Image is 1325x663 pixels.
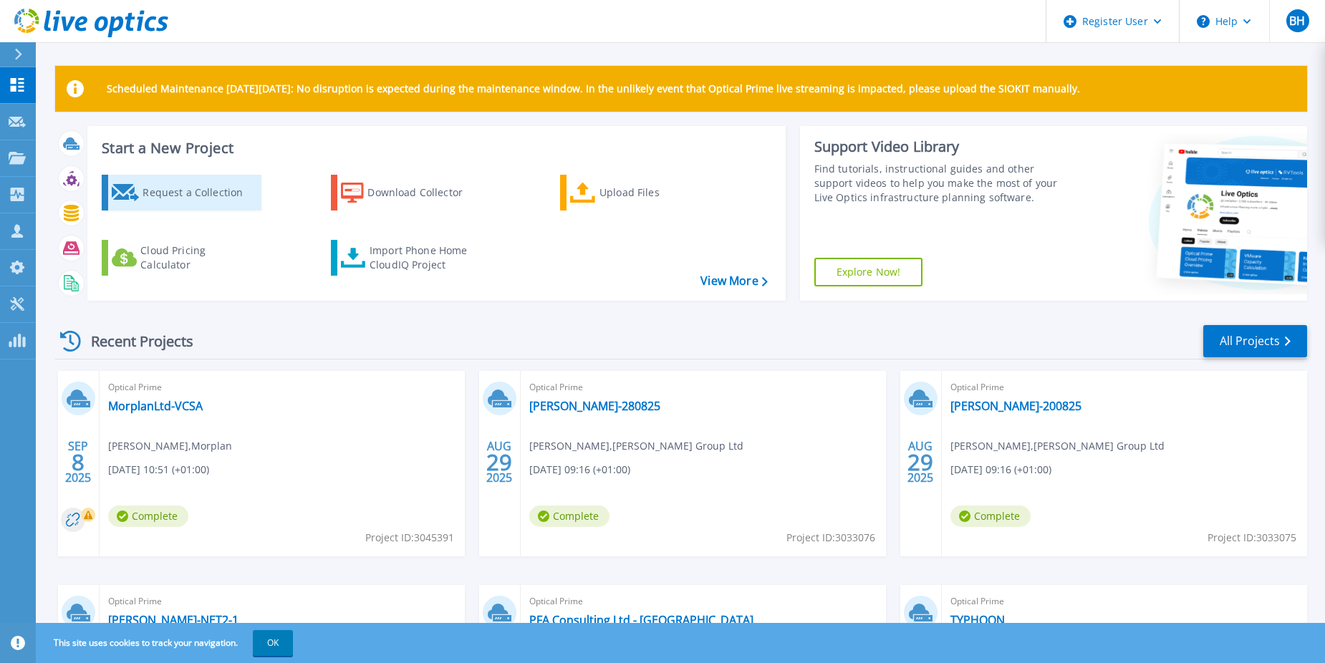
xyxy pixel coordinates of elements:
span: Optical Prime [529,594,877,609]
a: [PERSON_NAME]-280825 [529,399,660,413]
span: [DATE] 09:16 (+01:00) [950,462,1051,478]
a: Explore Now! [814,258,923,286]
div: Download Collector [367,178,482,207]
div: Find tutorials, instructional guides and other support videos to help you make the most of your L... [814,162,1072,205]
span: 29 [907,456,933,468]
a: PFA Consulting Ltd - [GEOGRAPHIC_DATA] [529,613,753,627]
span: Project ID: 3033076 [786,530,875,546]
a: Download Collector [331,175,491,210]
button: OK [253,630,293,656]
span: Optical Prime [108,594,456,609]
a: [PERSON_NAME]-200825 [950,399,1081,413]
h3: Start a New Project [102,140,767,156]
a: Request a Collection [102,175,261,210]
a: All Projects [1203,325,1307,357]
span: Optical Prime [950,379,1298,395]
span: Complete [529,505,609,527]
span: 8 [72,456,85,468]
span: Optical Prime [529,379,877,395]
p: Scheduled Maintenance [DATE][DATE]: No disruption is expected during the maintenance window. In t... [107,83,1080,95]
div: Request a Collection [143,178,257,207]
a: [PERSON_NAME]-NET2-1 [108,613,238,627]
span: [PERSON_NAME] , [PERSON_NAME] Group Ltd [529,438,743,454]
span: [PERSON_NAME] , [PERSON_NAME] Group Ltd [950,438,1165,454]
span: Project ID: 3033075 [1208,530,1296,546]
span: This site uses cookies to track your navigation. [39,630,293,656]
div: Upload Files [599,178,714,207]
a: MorplanLtd-VCSA [108,399,203,413]
span: Optical Prime [108,379,456,395]
a: Cloud Pricing Calculator [102,240,261,276]
span: [DATE] 09:16 (+01:00) [529,462,630,478]
span: [DATE] 10:51 (+01:00) [108,462,209,478]
div: Support Video Library [814,137,1072,156]
span: Complete [950,505,1031,527]
div: SEP 2025 [64,436,92,488]
span: Optical Prime [950,594,1298,609]
div: Cloud Pricing Calculator [140,243,255,272]
div: AUG 2025 [486,436,513,488]
span: [PERSON_NAME] , Morplan [108,438,232,454]
a: TYPHOON [950,613,1005,627]
a: Upload Files [560,175,720,210]
span: BH [1289,15,1305,26]
div: Recent Projects [55,324,213,359]
span: 29 [486,456,512,468]
div: Import Phone Home CloudIQ Project [370,243,481,272]
a: View More [700,274,767,288]
span: Complete [108,505,188,527]
span: Project ID: 3045391 [365,530,454,546]
div: AUG 2025 [907,436,934,488]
